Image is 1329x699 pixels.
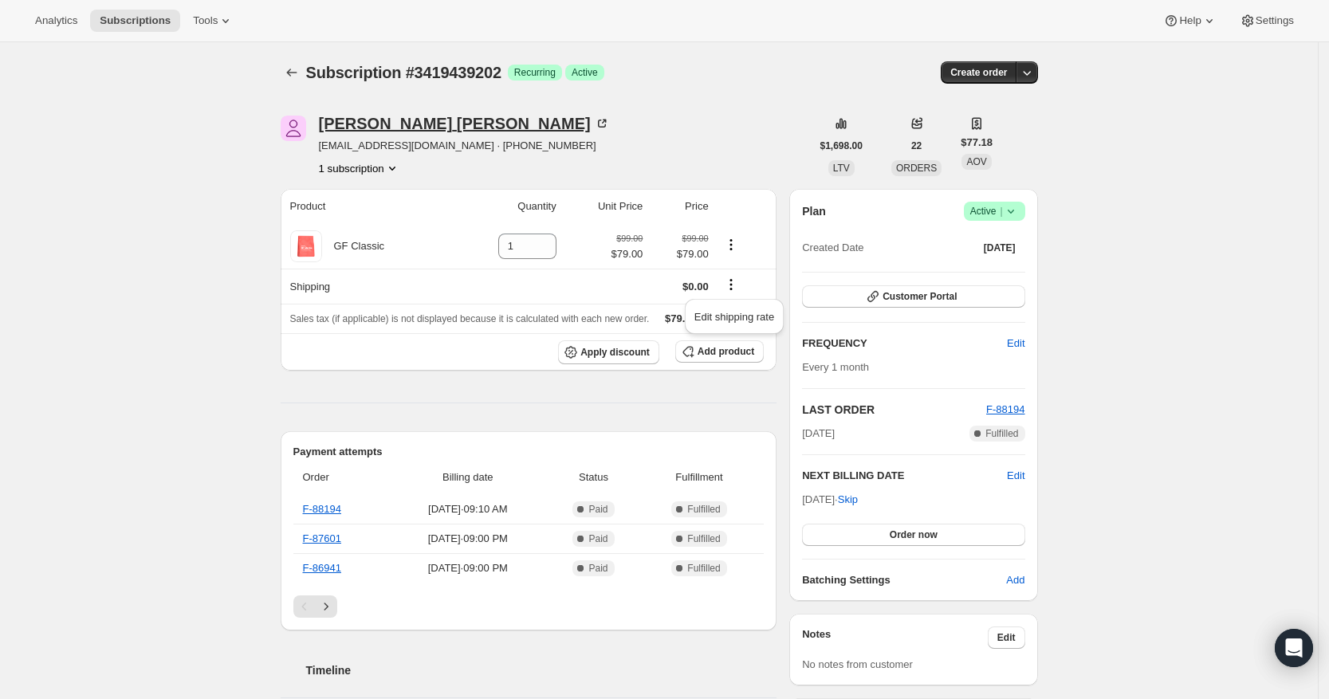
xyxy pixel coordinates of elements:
[1154,10,1226,32] button: Help
[652,246,708,262] span: $79.00
[833,163,850,174] span: LTV
[303,562,341,574] a: F-86941
[303,532,341,544] a: F-87601
[802,203,826,219] h2: Plan
[986,402,1024,418] button: F-88194
[902,135,931,157] button: 22
[319,138,610,154] span: [EMAIL_ADDRESS][DOMAIN_NAME] · [PHONE_NUMBER]
[644,469,754,485] span: Fulfillment
[802,402,986,418] h2: LAST ORDER
[281,269,454,304] th: Shipping
[698,345,754,358] span: Add product
[293,595,765,618] nav: Pagination
[611,246,643,262] span: $79.00
[552,469,635,485] span: Status
[580,346,650,359] span: Apply discount
[392,560,543,576] span: [DATE] · 09:00 PM
[961,135,993,151] span: $77.18
[183,10,243,32] button: Tools
[514,66,556,79] span: Recurring
[572,66,598,79] span: Active
[690,304,779,329] button: Edit shipping rate
[392,501,543,517] span: [DATE] · 09:10 AM
[896,163,937,174] span: ORDERS
[675,340,764,363] button: Add product
[883,290,957,303] span: Customer Portal
[319,116,610,132] div: [PERSON_NAME] [PERSON_NAME]
[322,238,385,254] div: GF Classic
[616,234,643,243] small: $99.00
[890,528,938,541] span: Order now
[838,492,858,508] span: Skip
[35,14,77,27] span: Analytics
[966,156,986,167] span: AOV
[802,468,1007,484] h2: NEXT BILLING DATE
[454,189,561,224] th: Quantity
[392,531,543,547] span: [DATE] · 09:00 PM
[718,236,744,253] button: Product actions
[802,524,1024,546] button: Order now
[802,572,1006,588] h6: Batching Settings
[802,493,858,505] span: [DATE] ·
[811,135,872,157] button: $1,698.00
[986,403,1024,415] a: F-88194
[802,336,1007,351] h2: FREQUENCY
[26,10,87,32] button: Analytics
[988,626,1025,649] button: Edit
[687,503,720,516] span: Fulfilled
[1006,572,1024,588] span: Add
[950,66,1007,79] span: Create order
[281,116,306,141] span: Amanda Russell
[588,532,607,545] span: Paid
[392,469,543,485] span: Billing date
[984,242,1016,254] span: [DATE]
[281,61,303,84] button: Subscriptions
[588,503,607,516] span: Paid
[293,460,388,495] th: Order
[290,313,650,324] span: Sales tax (if applicable) is not displayed because it is calculated with each new order.
[802,285,1024,308] button: Customer Portal
[970,203,1019,219] span: Active
[90,10,180,32] button: Subscriptions
[306,64,501,81] span: Subscription #3419439202
[687,562,720,575] span: Fulfilled
[974,237,1025,259] button: [DATE]
[303,503,341,515] a: F-88194
[682,234,709,243] small: $99.00
[319,160,400,176] button: Product actions
[561,189,648,224] th: Unit Price
[941,61,1016,84] button: Create order
[802,658,913,670] span: No notes from customer
[682,281,709,293] span: $0.00
[997,331,1034,356] button: Edit
[1256,14,1294,27] span: Settings
[828,487,867,512] button: Skip
[1007,336,1024,351] span: Edit
[647,189,713,224] th: Price
[1275,629,1313,667] div: Open Intercom Messenger
[820,139,863,152] span: $1,698.00
[665,312,697,324] span: $79.00
[997,567,1034,593] button: Add
[281,189,454,224] th: Product
[985,427,1018,440] span: Fulfilled
[588,562,607,575] span: Paid
[293,444,765,460] h2: Payment attempts
[558,340,659,364] button: Apply discount
[306,662,777,678] h2: Timeline
[1179,14,1201,27] span: Help
[911,139,922,152] span: 22
[997,631,1016,644] span: Edit
[1000,205,1002,218] span: |
[193,14,218,27] span: Tools
[802,626,988,649] h3: Notes
[315,595,337,618] button: Next
[100,14,171,27] span: Subscriptions
[694,311,774,323] span: Edit shipping rate
[802,361,869,373] span: Every 1 month
[687,532,720,545] span: Fulfilled
[1230,10,1303,32] button: Settings
[1007,468,1024,484] button: Edit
